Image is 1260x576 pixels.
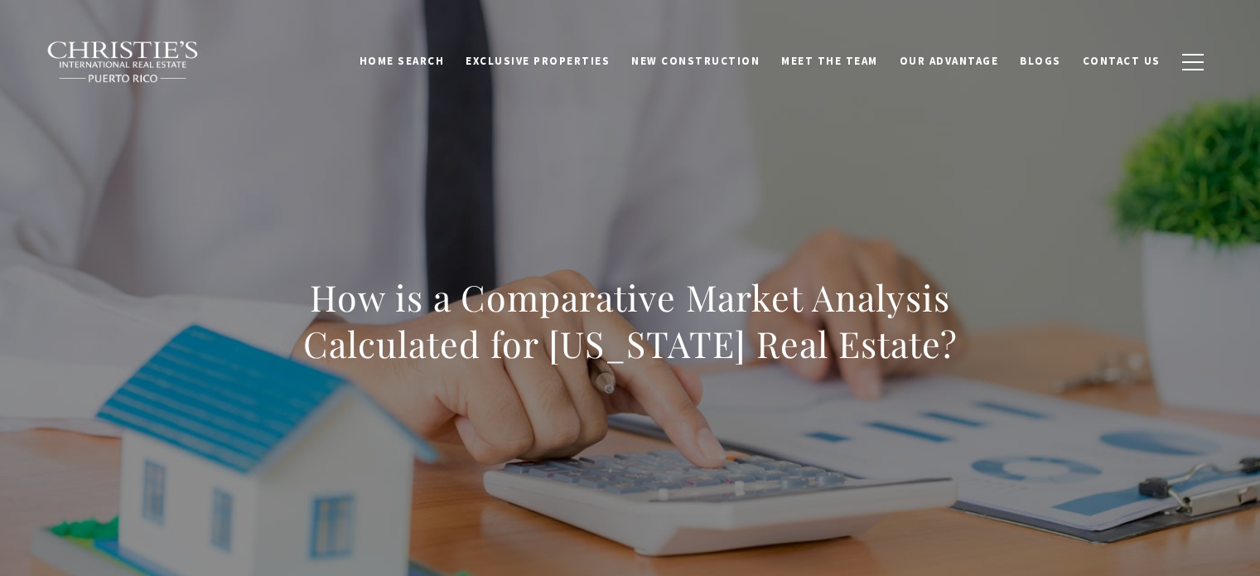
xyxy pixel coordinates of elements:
a: Home Search [349,46,456,77]
a: Blogs [1009,46,1072,77]
a: New Construction [620,46,770,77]
span: New Construction [631,54,760,68]
span: Contact Us [1083,54,1161,68]
h1: How is a Comparative Market Analysis Calculated for [US_STATE] Real Estate? [265,274,996,367]
a: Our Advantage [889,46,1010,77]
span: Blogs [1020,54,1061,68]
a: Exclusive Properties [455,46,620,77]
a: Meet the Team [770,46,889,77]
img: Christie's International Real Estate black text logo [46,41,200,84]
span: Exclusive Properties [466,54,610,68]
span: Our Advantage [900,54,999,68]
